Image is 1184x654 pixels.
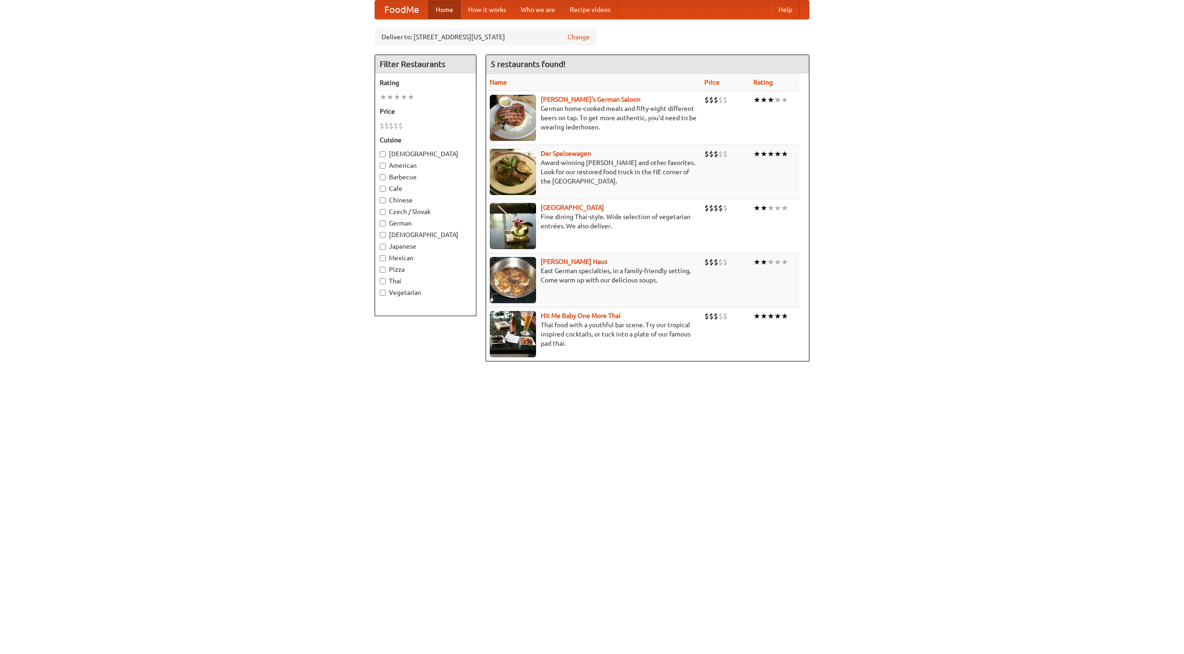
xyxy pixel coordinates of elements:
li: ★ [760,203,767,213]
img: kohlhaus.jpg [490,257,536,303]
a: FoodMe [375,0,428,19]
h5: Price [380,107,471,116]
label: [DEMOGRAPHIC_DATA] [380,230,471,239]
li: ★ [781,257,788,267]
label: Japanese [380,242,471,251]
div: Deliver to: [STREET_ADDRESS][US_STATE] [375,29,597,45]
p: Award-winning [PERSON_NAME] and other favorites. Look for our restored food truck in the NE corne... [490,158,697,186]
li: $ [709,311,714,321]
label: [DEMOGRAPHIC_DATA] [380,149,471,159]
input: Mexican [380,255,386,261]
a: Help [771,0,800,19]
p: German home-cooked meals and fifty-eight different beers on tap. To get more authentic, you'd nee... [490,104,697,132]
li: $ [704,311,709,321]
label: Mexican [380,253,471,263]
li: ★ [774,311,781,321]
input: Barbecue [380,174,386,180]
li: ★ [767,257,774,267]
a: Change [567,32,590,42]
a: [GEOGRAPHIC_DATA] [541,204,604,211]
img: esthers.jpg [490,95,536,141]
img: satay.jpg [490,203,536,249]
li: $ [723,203,728,213]
li: $ [714,149,718,159]
input: Pizza [380,267,386,273]
li: $ [718,311,723,321]
li: $ [380,121,384,131]
input: [DEMOGRAPHIC_DATA] [380,232,386,238]
a: [PERSON_NAME] Haus [541,258,607,265]
input: Japanese [380,244,386,250]
label: Thai [380,276,471,286]
li: ★ [407,92,414,102]
li: ★ [753,203,760,213]
li: ★ [774,95,781,105]
a: Name [490,79,507,86]
li: $ [718,95,723,105]
li: $ [714,203,718,213]
li: $ [709,95,714,105]
li: ★ [767,95,774,105]
li: ★ [781,311,788,321]
p: Fine dining Thai-style. Wide selection of vegetarian entrées. We also deliver. [490,212,697,231]
li: ★ [767,203,774,213]
li: $ [718,203,723,213]
input: [DEMOGRAPHIC_DATA] [380,151,386,157]
h4: Filter Restaurants [375,55,476,73]
p: Thai food with a youthful bar scene. Try our tropical inspired cocktails, or tuck into a plate of... [490,320,697,348]
li: ★ [753,257,760,267]
li: ★ [781,95,788,105]
a: Who we are [513,0,562,19]
li: ★ [753,95,760,105]
li: $ [384,121,389,131]
a: Home [428,0,461,19]
h5: Rating [380,78,471,87]
li: ★ [760,149,767,159]
li: $ [394,121,398,131]
input: Cafe [380,186,386,192]
li: ★ [774,203,781,213]
li: $ [704,95,709,105]
li: ★ [774,149,781,159]
label: Pizza [380,265,471,274]
li: $ [398,121,403,131]
li: $ [709,203,714,213]
li: ★ [781,149,788,159]
a: Rating [753,79,773,86]
a: Price [704,79,720,86]
li: $ [709,149,714,159]
li: $ [704,149,709,159]
li: ★ [753,149,760,159]
img: babythai.jpg [490,311,536,357]
a: Hit Me Baby One More Thai [541,312,621,319]
input: Thai [380,278,386,284]
label: German [380,219,471,228]
label: Cafe [380,184,471,193]
li: ★ [781,203,788,213]
input: Czech / Slovak [380,209,386,215]
li: $ [718,257,723,267]
label: Czech / Slovak [380,207,471,216]
li: ★ [387,92,394,102]
label: Barbecue [380,172,471,182]
li: $ [723,149,728,159]
label: American [380,161,471,170]
input: Chinese [380,197,386,203]
label: Chinese [380,196,471,205]
li: ★ [401,92,407,102]
li: $ [714,95,718,105]
li: ★ [760,257,767,267]
a: [PERSON_NAME]'s German Saloon [541,96,641,103]
li: $ [714,257,718,267]
li: ★ [760,311,767,321]
li: ★ [767,149,774,159]
li: $ [389,121,394,131]
a: Der Speisewagen [541,150,591,157]
li: $ [704,257,709,267]
label: Vegetarian [380,288,471,297]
